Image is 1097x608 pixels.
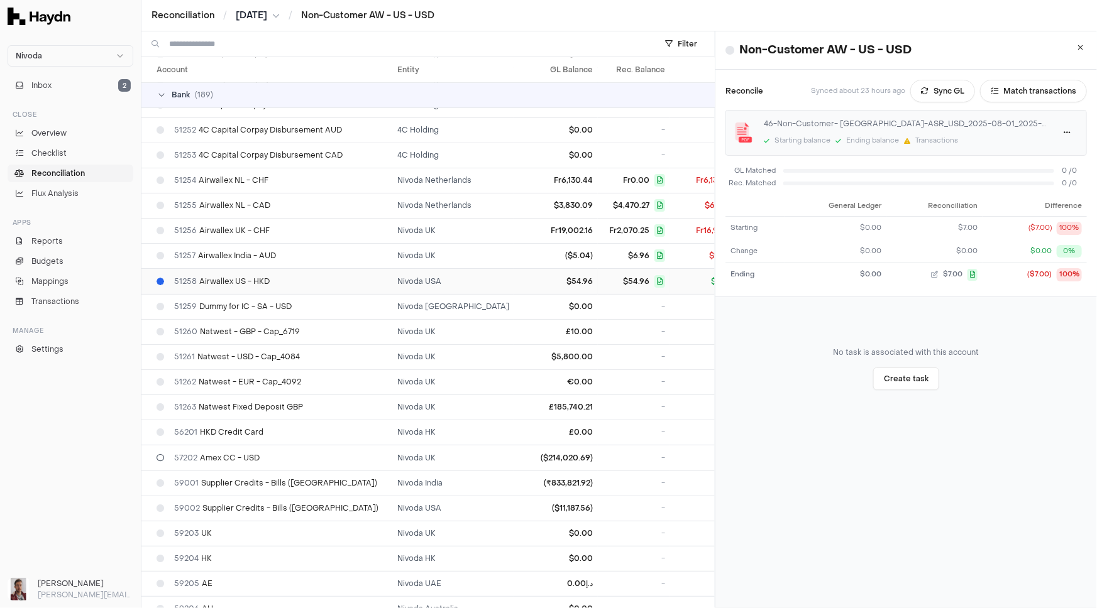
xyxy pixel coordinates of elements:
span: 51255 [174,200,197,210]
p: Synced about 23 hours ago [811,86,905,97]
span: Mappings [31,276,69,287]
a: Non-Customer AW - US - USD [301,9,434,22]
span: Airwallex NL - CHF [174,175,268,185]
span: [DATE] [236,9,267,22]
span: Airwallex US - HKD [174,276,270,286]
button: Create task [873,367,939,390]
td: $0.00 [514,117,598,143]
td: Nivoda UK [392,319,514,344]
span: 51259 [174,301,197,312]
div: 0% [1057,245,1082,258]
a: Budgets [8,252,133,270]
span: 51262 [174,377,196,387]
td: Nivoda UAE [392,571,514,596]
div: Close [8,104,133,124]
span: Fr0.00 [623,175,649,185]
th: Rec. Balance [598,57,670,82]
span: - [661,377,665,387]
span: Inbox [31,80,52,91]
span: Natwest - GBP - Cap_6719 [174,327,300,337]
button: Sync GL [910,80,975,102]
nav: breadcrumb [152,9,434,22]
th: Variance [670,57,776,82]
td: Nivoda USA [392,268,514,294]
span: 51253 [174,150,196,160]
span: $12.00 [709,251,735,261]
a: Checklist [8,144,133,162]
span: Natwest - USD - Cap_4084 [174,352,300,362]
td: Nivoda UK [392,243,514,268]
span: Budgets [31,256,63,267]
span: Filter [678,39,697,49]
span: / [286,9,295,21]
td: $0.00 [514,294,598,319]
td: Nivoda UK [392,445,514,470]
td: $5,800.00 [514,344,598,369]
span: 59204 [174,553,199,563]
div: ($7.00) [1027,269,1052,280]
span: $0.00 [711,276,735,286]
div: Rec. Matched [725,178,776,189]
td: Fr19,002.16 [514,218,598,243]
div: ($7.00) [1028,223,1052,234]
td: Change [725,240,785,263]
button: $0.00 [891,246,978,257]
span: 4C Capital Corpay Disbursement CAD [174,150,343,160]
span: Nivoda [16,51,42,61]
span: - [661,327,665,337]
div: 46-Non-Customer- [GEOGRAPHIC_DATA]-ASR_USD_2025-08-01_2025-08-31.pdf [764,118,1046,129]
span: - [661,503,665,513]
button: $7.00 [891,223,978,234]
span: Fr6,130.44 [696,175,735,185]
span: - [661,150,665,160]
span: Transactions [31,296,79,307]
button: Inbox2 [8,77,133,94]
button: Filter [658,34,705,54]
td: £0.00 [514,420,598,445]
td: Nivoda HK [392,546,514,571]
div: $0.00 [790,246,881,257]
div: $0.00 [790,223,881,234]
span: Dummy for IC - SA - USD [174,301,292,312]
span: Settings [31,344,63,355]
td: £185,740.21 [514,394,598,420]
span: 59205 [174,578,199,589]
td: Ending [725,263,785,286]
a: Transactions [8,293,133,310]
td: $54.96 [514,268,598,294]
div: Starting balance [775,136,830,146]
button: Nivoda [8,45,133,67]
span: - [661,478,665,488]
span: 51261 [174,352,195,362]
td: 4C Holding [392,117,514,143]
td: ($5.04) [514,243,598,268]
td: $3,830.09 [514,193,598,218]
span: - [661,301,665,312]
span: 51257 [174,251,196,261]
span: 51258 [174,276,197,286]
a: Flux Analysis [8,185,133,202]
span: Bank [172,90,190,100]
button: [DATE] [236,9,280,22]
h3: Reconcile [725,85,763,97]
span: - [661,578,665,589]
p: [PERSON_NAME][EMAIL_ADDRESS][DOMAIN_NAME] [38,589,133,600]
span: HK [174,553,212,563]
span: ( 189 ) [195,90,213,100]
td: Fr6,130.44 [514,168,598,193]
td: ($214,020.69) [514,445,598,470]
span: Reconciliation [31,168,85,179]
td: 4C Holding [392,143,514,168]
span: Natwest Fixed Deposit GBP [174,402,303,412]
th: General Ledger [785,197,886,217]
span: $7.00 [943,269,962,280]
div: Apps [8,212,133,232]
td: د.إ0.00 [514,571,598,596]
span: Airwallex NL - CAD [174,200,270,210]
th: Reconciliation [886,197,983,217]
span: Fr2,070.25 [609,225,649,236]
span: - [661,553,665,563]
span: 51256 [174,225,197,236]
span: GL Matched [725,166,776,176]
a: Reconciliation [152,9,214,22]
